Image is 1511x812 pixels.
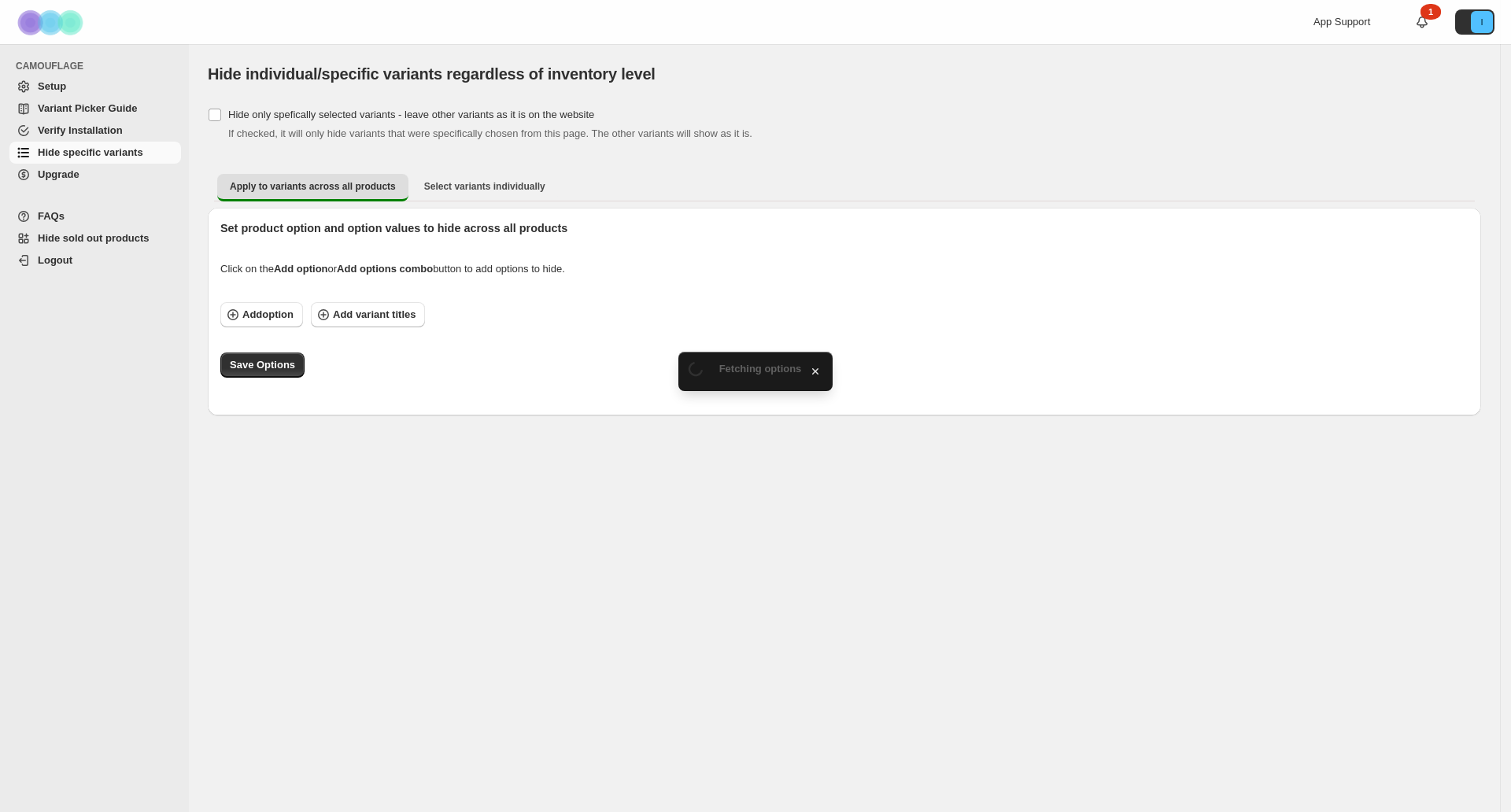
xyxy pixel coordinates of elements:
strong: Add option [274,263,328,275]
span: Select variants individually [424,180,545,193]
span: Hide specific variants [38,146,143,158]
span: Apply to variants across all products [230,180,396,193]
a: Logout [9,249,181,271]
span: CAMOUFLAGE [16,60,181,72]
button: Addoption [220,302,303,327]
a: Variant Picker Guide [9,98,181,120]
button: Save Options [220,352,305,378]
span: Variant Picker Guide [38,102,137,114]
button: Select variants individually [412,174,558,199]
a: FAQs [9,205,181,227]
span: FAQs [38,210,65,222]
button: Avatar with initials I [1455,9,1494,35]
a: Hide sold out products [9,227,181,249]
span: Upgrade [38,168,79,180]
button: Apply to variants across all products [217,174,408,201]
button: Add variant titles [311,302,425,327]
strong: Add options combo [337,263,433,275]
text: I [1480,17,1483,27]
span: Hide only spefically selected variants - leave other variants as it is on the website [228,109,594,120]
div: 1 [1420,4,1441,20]
span: Hide individual/specific variants regardless of inventory level [208,65,656,83]
span: Setup [38,80,66,92]
img: Camouflage [13,1,91,44]
a: Hide specific variants [9,142,181,164]
div: Apply to variants across all products [208,208,1481,415]
span: If checked, it will only hide variants that were specifically chosen from this page. The other va... [228,127,752,139]
p: Set product option and option values to hide across all products [220,220,1469,236]
span: App Support [1313,16,1370,28]
span: Save Options [230,357,295,373]
span: Add variant titles [333,307,416,323]
span: Hide sold out products [38,232,150,244]
a: Setup [9,76,181,98]
a: Verify Installation [9,120,181,142]
span: Add option [242,307,294,323]
div: Click on the or button to add options to hide. [220,261,1469,277]
a: 1 [1414,14,1430,30]
a: Upgrade [9,164,181,186]
span: Verify Installation [38,124,123,136]
span: Avatar with initials I [1471,11,1493,33]
span: Logout [38,254,72,266]
span: Fetching options [719,363,802,375]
